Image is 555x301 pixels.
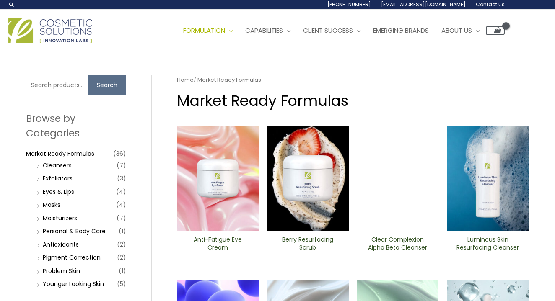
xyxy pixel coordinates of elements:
span: [PHONE_NUMBER] [327,1,371,8]
img: Cosmetic Solutions Logo [8,18,92,43]
span: Emerging Brands [373,26,429,35]
span: Contact Us [476,1,505,8]
a: Search icon link [8,1,15,8]
span: [EMAIL_ADDRESS][DOMAIN_NAME] [381,1,466,8]
span: (5) [117,278,126,290]
img: Anti Fatigue Eye Cream [177,126,259,231]
a: Eyes & Lips [43,188,74,196]
span: Client Success [303,26,353,35]
h2: Clear Complexion Alpha Beta ​Cleanser [364,236,431,252]
h2: Browse by Categories [26,111,126,140]
a: Luminous Skin Resurfacing ​Cleanser [454,236,521,255]
input: Search products… [26,75,88,95]
span: (4) [116,199,126,211]
a: Emerging Brands [367,18,435,43]
span: Capabilities [245,26,283,35]
a: Antioxidants [43,240,79,249]
a: Berry Resurfacing Scrub [274,236,342,255]
h2: Anti-Fatigue Eye Cream [184,236,252,252]
a: Younger Looking Skin [43,280,104,288]
a: Client Success [297,18,367,43]
a: About Us [435,18,486,43]
button: Search [88,75,126,95]
h2: Luminous Skin Resurfacing ​Cleanser [454,236,521,252]
a: Personal & Body Care [43,227,106,235]
a: Formulation [177,18,239,43]
a: Problem Skin [43,267,80,275]
a: Clear Complexion Alpha Beta ​Cleanser [364,236,431,255]
a: PIgment Correction [43,253,101,262]
span: (3) [117,172,126,184]
a: Anti-Fatigue Eye Cream [184,236,252,255]
a: View Shopping Cart, empty [486,26,505,35]
a: Moisturizers [43,214,77,222]
span: (7) [117,212,126,224]
span: Formulation [183,26,225,35]
a: Cleansers [43,161,72,170]
nav: Breadcrumb [177,75,529,85]
a: Capabilities [239,18,297,43]
img: Berry Resurfacing Scrub [267,126,349,231]
a: Exfoliators [43,174,73,183]
span: (1) [119,265,126,277]
a: Market Ready Formulas [26,149,94,158]
a: Home [177,76,194,84]
span: (7) [117,160,126,171]
span: (4) [116,186,126,198]
h1: Market Ready Formulas [177,90,529,111]
nav: Site Navigation [171,18,505,43]
img: Clear Complexion Alpha Beta ​Cleanser [357,126,439,231]
span: (2) [117,252,126,263]
span: (2) [117,239,126,250]
img: Luminous Skin Resurfacing ​Cleanser [447,126,529,231]
span: (36) [113,148,126,160]
a: Masks [43,201,60,209]
h2: Berry Resurfacing Scrub [274,236,342,252]
span: About Us [441,26,472,35]
span: (1) [119,225,126,237]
